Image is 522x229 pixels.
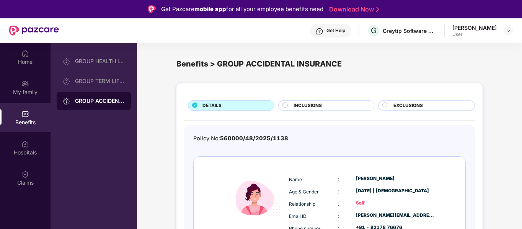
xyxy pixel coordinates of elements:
[220,135,288,142] span: 560000/48/2025/1138
[371,26,377,35] span: G
[376,5,379,13] img: Stroke
[294,102,322,109] span: INCLUSIONS
[289,177,302,182] span: Name
[9,26,59,36] img: New Pazcare Logo
[193,134,288,143] div: Policy No:
[289,213,307,219] span: Email ID
[21,50,29,57] img: svg+xml;base64,PHN2ZyBpZD0iSG9tZSIgeG1sbnM9Imh0dHA6Ly93d3cudzMub3JnLzIwMDAvc3ZnIiB3aWR0aD0iMjAiIG...
[393,102,423,109] span: EXCLUSIONS
[194,5,226,13] strong: mobile app
[356,200,435,207] div: Self
[338,200,339,207] span: :
[289,201,315,207] span: Relationship
[326,28,345,34] div: Get Help
[75,58,125,64] div: GROUP HEALTH INSURANCE
[356,187,435,195] div: [DATE] | [DEMOGRAPHIC_DATA]
[356,175,435,182] div: [PERSON_NAME]
[63,58,70,65] img: svg+xml;base64,PHN2ZyB3aWR0aD0iMjAiIGhlaWdodD0iMjAiIHZpZXdCb3g9IjAgMCAyMCAyMCIgZmlsbD0ibm9uZSIgeG...
[75,97,125,105] div: GROUP ACCIDENTAL INSURANCE
[222,164,287,229] img: icon
[21,110,29,118] img: svg+xml;base64,PHN2ZyBpZD0iQmVuZWZpdHMiIHhtbG5zPSJodHRwOi8vd3d3LnczLm9yZy8yMDAwL3N2ZyIgd2lkdGg9Ij...
[289,189,319,195] span: Age & Gender
[21,140,29,148] img: svg+xml;base64,PHN2ZyBpZD0iSG9zcGl0YWxzIiB4bWxucz0iaHR0cDovL3d3dy53My5vcmcvMjAwMC9zdmciIHdpZHRoPS...
[316,28,323,35] img: svg+xml;base64,PHN2ZyBpZD0iSGVscC0zMngzMiIgeG1sbnM9Imh0dHA6Ly93d3cudzMub3JnLzIwMDAvc3ZnIiB3aWR0aD...
[383,27,436,34] div: Greytip Software Private Limited
[338,213,339,219] span: :
[452,24,497,31] div: [PERSON_NAME]
[21,80,29,88] img: svg+xml;base64,PHN2ZyB3aWR0aD0iMjAiIGhlaWdodD0iMjAiIHZpZXdCb3g9IjAgMCAyMCAyMCIgZmlsbD0ibm9uZSIgeG...
[63,78,70,85] img: svg+xml;base64,PHN2ZyB3aWR0aD0iMjAiIGhlaWdodD0iMjAiIHZpZXdCb3g9IjAgMCAyMCAyMCIgZmlsbD0ibm9uZSIgeG...
[21,171,29,178] img: svg+xml;base64,PHN2ZyBpZD0iQ2xhaW0iIHhtbG5zPSJodHRwOi8vd3d3LnczLm9yZy8yMDAwL3N2ZyIgd2lkdGg9IjIwIi...
[452,31,497,37] div: User
[176,58,483,70] div: Benefits > GROUP ACCIDENTAL INSURANCE
[202,102,222,109] span: DETAILS
[338,176,339,182] span: :
[63,97,70,105] img: svg+xml;base64,PHN2ZyB3aWR0aD0iMjAiIGhlaWdodD0iMjAiIHZpZXdCb3g9IjAgMCAyMCAyMCIgZmlsbD0ibm9uZSIgeG...
[329,5,377,13] a: Download Now
[75,78,125,84] div: GROUP TERM LIFE INSURANCE
[356,212,435,219] div: [PERSON_NAME][EMAIL_ADDRESS][DOMAIN_NAME]
[161,5,323,14] div: Get Pazcare for all your employee benefits need
[338,188,339,195] span: :
[148,5,156,13] img: Logo
[505,28,511,34] img: svg+xml;base64,PHN2ZyBpZD0iRHJvcGRvd24tMzJ4MzIiIHhtbG5zPSJodHRwOi8vd3d3LnczLm9yZy8yMDAwL3N2ZyIgd2...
